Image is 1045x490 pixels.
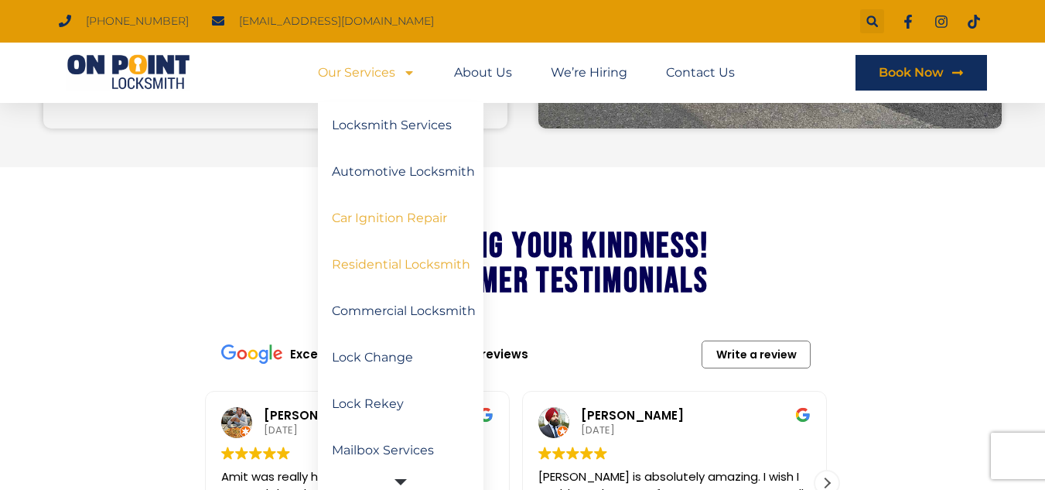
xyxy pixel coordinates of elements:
[478,407,493,423] img: Google
[336,229,709,299] h2: Appreciating Your Kindness! Real Customer Testimonials
[454,55,512,91] a: About Us
[581,423,811,437] div: [DATE]
[263,447,276,460] img: Google
[318,55,415,91] a: Our Services
[82,11,189,32] span: [PHONE_NUMBER]
[221,447,234,460] img: Google
[318,288,483,334] a: Commercial Locksmith
[795,407,811,423] img: Google
[318,55,735,91] nav: Menu
[594,447,607,460] img: Google
[277,447,290,460] img: Google
[318,334,483,381] a: Lock Change
[666,55,735,91] a: Contact Us
[290,346,345,362] span: Excellent
[552,447,565,460] img: Google
[318,242,483,288] a: Residential Locksmith
[235,447,248,460] img: Google
[318,102,483,149] a: Locksmith Services
[538,447,552,460] img: Google
[264,423,493,437] div: [DATE]
[318,149,483,195] a: Automotive Locksmith
[249,447,262,460] img: Google
[221,407,252,438] img: Ashish Gawade profile picture
[318,195,483,242] a: Car Ignition Repair
[318,427,483,474] a: Mailbox Services
[855,55,987,91] a: Book Now
[581,407,811,423] div: [PERSON_NAME]
[580,447,593,460] img: Google
[449,346,528,362] span: 611 reviews
[860,9,884,33] div: Search
[551,55,627,91] a: We’re Hiring
[235,11,434,32] span: [EMAIL_ADDRESS][DOMAIN_NAME]
[264,407,493,423] div: [PERSON_NAME]
[318,381,483,427] a: Lock Rekey
[879,67,944,79] span: Book Now
[566,447,579,460] img: Google
[702,341,811,368] a: Write a review to Google
[221,344,282,364] img: Google
[538,407,569,438] img: Amandeep Singh Malik profile picture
